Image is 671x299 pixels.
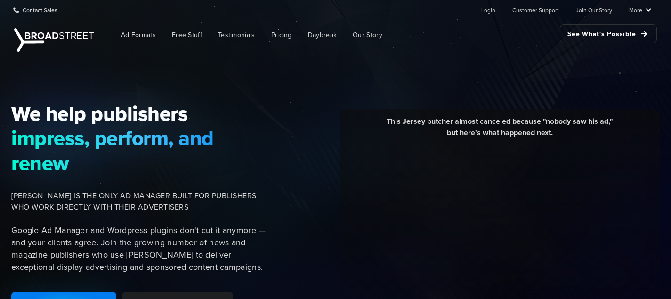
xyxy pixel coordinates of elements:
a: Our Story [346,24,389,46]
a: See What's Possible [560,24,657,43]
a: Pricing [264,24,299,46]
a: Daybreak [301,24,344,46]
nav: Main [99,20,657,50]
span: Free Stuff [172,30,202,40]
a: Testimonials [211,24,262,46]
span: We help publishers [11,101,269,126]
a: Ad Formats [114,24,163,46]
a: Contact Sales [13,0,57,19]
a: More [629,0,651,19]
a: Customer Support [512,0,559,19]
a: Login [481,0,495,19]
span: Our Story [353,30,382,40]
span: [PERSON_NAME] IS THE ONLY AD MANAGER BUILT FOR PUBLISHERS WHO WORK DIRECTLY WITH THEIR ADVERTISERS [11,190,269,213]
img: Broadstreet | The Ad Manager for Small Publishers [14,28,94,52]
div: This Jersey butcher almost canceled because "nobody saw his ad," but here's what happened next. [347,116,653,145]
span: Pricing [271,30,292,40]
span: Ad Formats [121,30,156,40]
a: Free Stuff [165,24,209,46]
span: impress, perform, and renew [11,126,269,175]
p: Google Ad Manager and Wordpress plugins don't cut it anymore — and your clients agree. Join the g... [11,224,269,273]
a: Join Our Story [576,0,612,19]
span: Daybreak [308,30,337,40]
span: Testimonials [218,30,255,40]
